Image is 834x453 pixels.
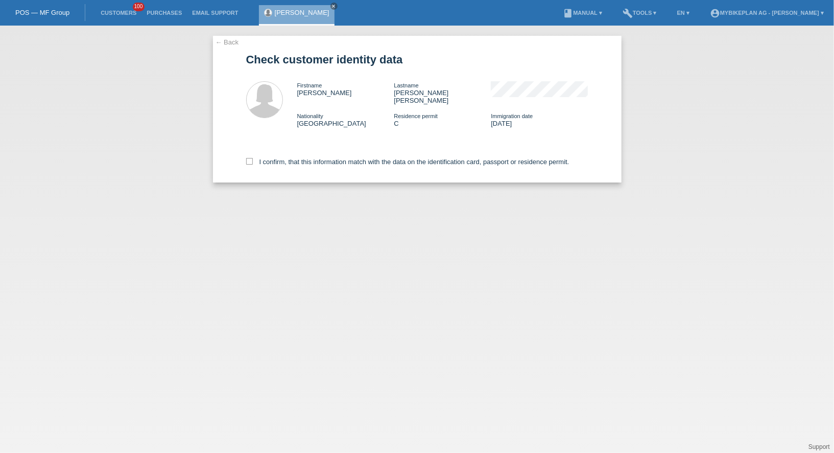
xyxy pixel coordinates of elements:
[558,10,607,16] a: bookManual ▾
[394,81,491,104] div: [PERSON_NAME] [PERSON_NAME]
[246,53,588,66] h1: Check customer identity data
[297,113,323,119] span: Nationality
[394,113,438,119] span: Residence permit
[563,8,573,18] i: book
[808,443,830,450] a: Support
[623,8,633,18] i: build
[15,9,69,16] a: POS — MF Group
[331,4,337,9] i: close
[275,9,329,16] a: [PERSON_NAME]
[394,112,491,127] div: C
[330,3,338,10] a: close
[710,8,720,18] i: account_circle
[617,10,662,16] a: buildTools ▾
[133,3,145,11] span: 100
[297,82,322,88] span: Firstname
[297,81,394,97] div: [PERSON_NAME]
[187,10,243,16] a: Email Support
[491,113,533,119] span: Immigration date
[141,10,187,16] a: Purchases
[705,10,829,16] a: account_circleMybikeplan AG - [PERSON_NAME] ▾
[246,158,569,166] label: I confirm, that this information match with the data on the identification card, passport or resi...
[216,38,239,46] a: ← Back
[672,10,695,16] a: EN ▾
[96,10,141,16] a: Customers
[297,112,394,127] div: [GEOGRAPHIC_DATA]
[491,112,588,127] div: [DATE]
[394,82,418,88] span: Lastname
